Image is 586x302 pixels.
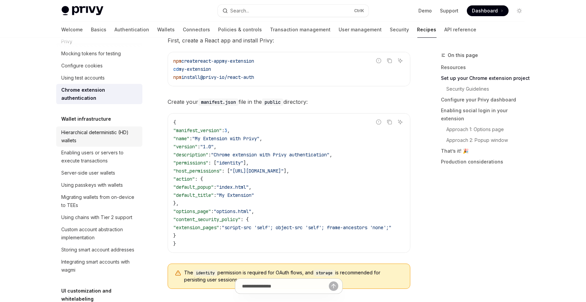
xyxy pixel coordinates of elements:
a: Security [390,22,409,38]
a: Configure cookies [56,60,142,72]
span: , [260,135,262,142]
span: , [330,152,332,158]
span: : [214,192,216,198]
span: "action" [173,176,195,182]
span: : [ [208,160,216,166]
a: Enabling social login in your extension [441,105,530,124]
a: Integrating smart accounts with wagmi [56,256,142,276]
span: On this page [448,51,478,59]
button: Ask AI [396,56,405,65]
span: }, [173,200,179,206]
a: Policies & controls [218,22,262,38]
div: Using passkeys with wallets [62,181,123,189]
a: Server-side user wallets [56,167,142,179]
span: : [214,184,216,190]
a: API reference [445,22,477,38]
a: Set up your Chrome extension project [441,73,530,84]
span: "description" [173,152,208,158]
div: Integrating smart accounts with wagmi [62,258,138,274]
button: Send message [329,281,338,291]
div: Using test accounts [62,74,105,82]
a: Wallets [158,22,175,38]
code: identity [193,270,217,276]
a: Security Guidelines [441,84,530,94]
span: : [189,135,192,142]
span: "version" [173,144,198,150]
div: Configure cookies [62,62,103,70]
span: } [173,233,176,239]
div: Using chains with Tier 2 support [62,213,133,221]
span: : [211,208,214,214]
a: Transaction management [270,22,331,38]
span: "options.html" [214,208,251,214]
span: ], [284,168,289,174]
a: That’s it! 🎉 [441,146,530,156]
a: Hierarchical deterministic (HD) wallets [56,126,142,147]
span: react-app [198,58,222,64]
span: "My Extension" [216,192,254,198]
span: "[URL][DOMAIN_NAME]" [230,168,284,174]
span: "name" [173,135,189,142]
span: npm [173,74,181,80]
span: "My Extension with Privy" [192,135,260,142]
div: Enabling users or servers to execute transactions [62,149,138,165]
a: Demo [419,7,432,14]
a: Using passkeys with wallets [56,179,142,191]
div: Storing smart account addresses [62,246,135,254]
span: "extension_pages" [173,224,219,231]
a: Configure your Privy dashboard [441,94,530,105]
span: "script-src 'self'; object-src 'self'; frame-ancestors 'none';" [222,224,391,231]
a: Custom account abstraction implementation [56,223,142,244]
a: Support [440,7,459,14]
button: Copy the contents from the code block [385,118,394,126]
span: my-extension [222,58,254,64]
span: : [198,144,200,150]
span: "index.html" [216,184,249,190]
button: Toggle dark mode [514,5,525,16]
code: public [262,98,283,106]
a: Using chains with Tier 2 support [56,211,142,223]
a: Migrating wallets from on-device to TEEs [56,191,142,211]
a: Chrome extension authentication [56,84,142,104]
span: @privy-io/react-auth [200,74,254,80]
div: Search... [231,7,249,15]
div: Chrome extension authentication [62,86,138,102]
a: User management [339,22,382,38]
span: "options_page" [173,208,211,214]
a: Storing smart account addresses [56,244,142,256]
span: First, create a React app and install Privy: [168,36,410,45]
span: npm [173,58,181,64]
a: Mocking tokens for testing [56,48,142,60]
span: cd [173,66,179,72]
span: : { [241,216,249,222]
span: install [181,74,200,80]
span: "permissions" [173,160,208,166]
span: Create your file in the directory: [168,97,410,107]
button: Ask AI [396,118,405,126]
span: my-extension [179,66,211,72]
span: create [181,58,198,64]
a: Dashboard [467,5,509,16]
span: "default_popup" [173,184,214,190]
span: "Chrome extension with Privy authentication" [211,152,330,158]
a: Authentication [115,22,149,38]
span: "manifest_version" [173,127,222,133]
a: Enabling users or servers to execute transactions [56,147,142,167]
button: Report incorrect code [374,56,383,65]
a: Approach 1: Options page [441,124,530,135]
div: Migrating wallets from on-device to TEEs [62,193,138,209]
span: , [251,208,254,214]
a: Welcome [62,22,83,38]
a: Production considerations [441,156,530,167]
div: Hierarchical deterministic (HD) wallets [62,128,138,145]
span: "content_security_policy" [173,216,241,222]
a: Recipes [417,22,437,38]
span: ], [243,160,249,166]
span: "host_permissions" [173,168,222,174]
input: Ask a question... [242,279,329,294]
a: Basics [91,22,107,38]
span: The permission is required for OAuth flows, and is recommended for persisting user sessions. [184,269,403,283]
span: Ctrl K [354,8,365,13]
span: : [ [222,168,230,174]
span: , [227,127,230,133]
